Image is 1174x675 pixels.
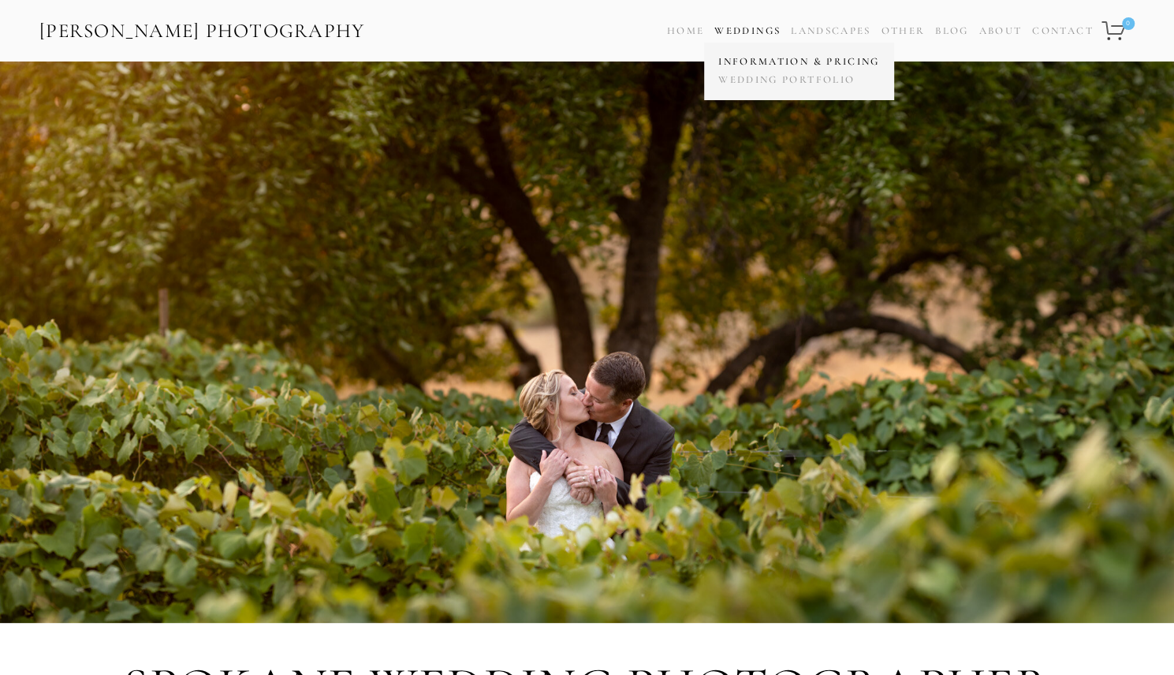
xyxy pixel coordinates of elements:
[1122,17,1135,30] span: 0
[714,24,781,37] a: Weddings
[978,20,1022,43] a: About
[935,20,968,43] a: Blog
[1099,12,1136,50] a: 0 items in cart
[714,53,883,71] a: Information & Pricing
[667,20,704,43] a: Home
[714,71,883,89] a: Wedding Portfolio
[1032,20,1093,43] a: Contact
[791,24,870,37] a: Landscapes
[38,13,367,49] a: [PERSON_NAME] Photography
[881,24,925,37] a: Other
